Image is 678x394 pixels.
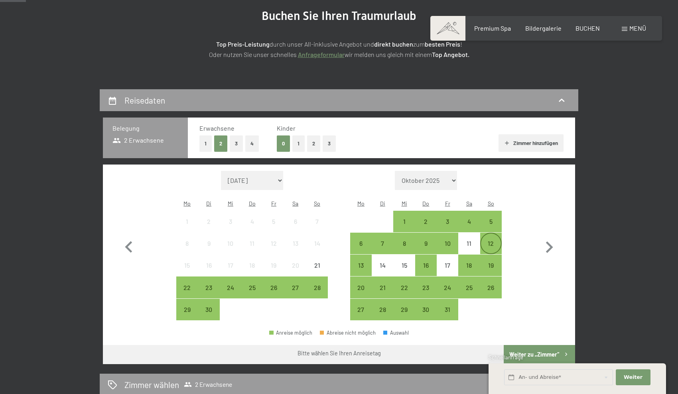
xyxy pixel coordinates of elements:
div: Sun Sep 07 2025 [306,211,328,232]
div: Anreise nicht möglich [263,211,284,232]
div: 2 [416,218,436,238]
div: 23 [199,284,219,304]
div: Anreise möglich [480,255,502,276]
div: 7 [373,240,392,260]
div: Anreise möglich [437,233,458,254]
div: Sat Sep 20 2025 [285,255,306,276]
div: Fri Sep 19 2025 [263,255,284,276]
div: Mon Sep 22 2025 [176,276,198,298]
div: 3 [438,218,457,238]
div: Anreise möglich [372,233,393,254]
div: Anreise möglich [437,276,458,298]
div: 4 [242,218,262,238]
div: Anreise nicht möglich [220,233,241,254]
div: 26 [264,284,284,304]
div: Anreise möglich [415,299,437,320]
abbr: Montag [183,200,191,207]
div: Anreise nicht möglich [198,211,219,232]
div: 1 [394,218,414,238]
div: Anreise nicht möglich [220,255,241,276]
div: 16 [416,262,436,282]
a: BUCHEN [576,24,600,32]
div: 8 [394,240,414,260]
abbr: Mittwoch [402,200,407,207]
button: Nächster Monat [538,171,561,321]
div: Anreise nicht möglich [285,255,306,276]
div: Thu Sep 04 2025 [241,211,263,232]
div: 27 [286,284,305,304]
div: Tue Oct 07 2025 [372,233,393,254]
strong: Top Angebot. [432,51,469,58]
button: 1 [292,135,305,152]
div: 21 [307,262,327,282]
div: Sun Sep 14 2025 [306,233,328,254]
abbr: Dienstag [206,200,211,207]
button: 1 [199,135,212,152]
div: 5 [481,218,501,238]
div: Anreise nicht möglich [285,233,306,254]
div: 25 [242,284,262,304]
div: Anreise nicht möglich [306,211,328,232]
div: Anreise nicht möglich [241,211,263,232]
div: 12 [481,240,501,260]
abbr: Donnerstag [249,200,256,207]
div: 17 [221,262,240,282]
div: Sun Oct 19 2025 [480,255,502,276]
div: Sat Sep 13 2025 [285,233,306,254]
div: Anreise möglich [393,233,415,254]
span: 2 Erwachsene [112,136,164,145]
div: 30 [199,306,219,326]
div: Anreise möglich [372,276,393,298]
div: Anreise nicht möglich [285,211,306,232]
abbr: Samstag [292,200,298,207]
div: Anreise möglich [220,276,241,298]
div: Anreise nicht möglich [372,255,393,276]
div: 18 [242,262,262,282]
div: Anreise möglich [176,299,198,320]
div: 22 [177,284,197,304]
div: Auswahl [383,330,409,335]
div: Wed Sep 24 2025 [220,276,241,298]
div: Anreise möglich [393,211,415,232]
button: 3 [323,135,336,152]
div: Anreise nicht möglich [176,211,198,232]
div: Tue Sep 16 2025 [198,255,219,276]
abbr: Freitag [445,200,450,207]
div: 24 [221,284,240,304]
div: 20 [286,262,305,282]
div: Anreise nicht möglich [458,233,480,254]
h2: Zimmer wählen [124,379,179,390]
div: 6 [351,240,371,260]
div: Sun Oct 12 2025 [480,233,502,254]
abbr: Mittwoch [228,200,233,207]
div: 14 [307,240,327,260]
div: 9 [416,240,436,260]
div: 21 [373,284,392,304]
div: Anreise möglich [415,255,437,276]
div: Tue Oct 28 2025 [372,299,393,320]
div: Mon Oct 20 2025 [350,276,372,298]
div: Anreise möglich [350,276,372,298]
div: Anreise möglich [458,211,480,232]
div: Mon Sep 01 2025 [176,211,198,232]
div: 8 [177,240,197,260]
span: Schnellanfrage [489,354,523,361]
h2: Reisedaten [124,95,165,105]
a: Bildergalerie [525,24,562,32]
div: Anreise nicht möglich [393,255,415,276]
div: Anreise möglich [263,276,284,298]
button: 0 [277,135,290,152]
div: 31 [438,306,457,326]
div: Anreise nicht möglich [198,233,219,254]
div: Anreise nicht möglich [241,233,263,254]
div: 19 [481,262,501,282]
div: Anreise möglich [480,211,502,232]
div: Tue Sep 02 2025 [198,211,219,232]
div: Anreise möglich [372,299,393,320]
span: Erwachsene [199,124,235,132]
div: 12 [264,240,284,260]
span: Menü [629,24,646,32]
div: Mon Sep 08 2025 [176,233,198,254]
